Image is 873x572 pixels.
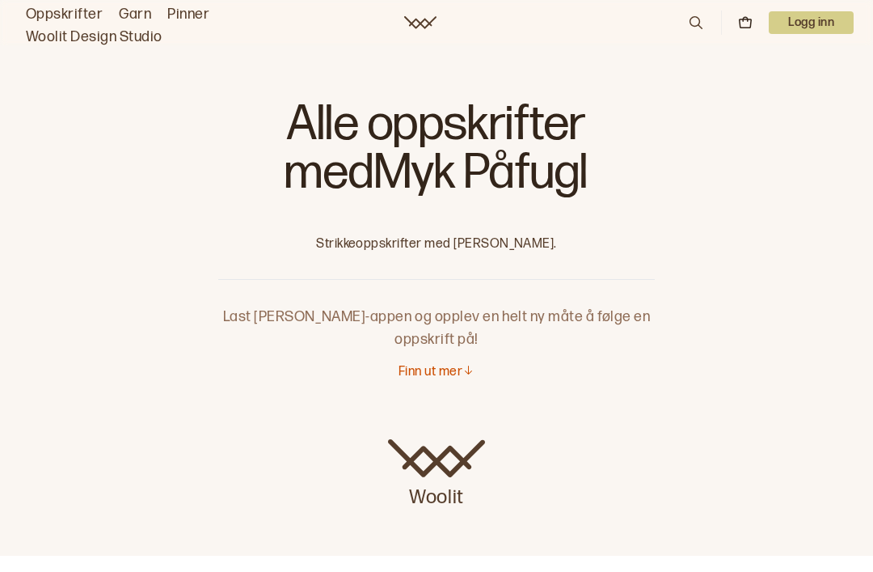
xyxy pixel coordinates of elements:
a: Oppskrifter [26,3,103,26]
p: Logg inn [769,11,854,34]
button: User dropdown [769,11,854,34]
p: Strikkeoppskrifter med [PERSON_NAME]. [218,236,655,253]
button: Finn ut mer [399,364,474,381]
a: Woolit [388,439,485,511]
img: Woolit [388,439,485,478]
a: Woolit [404,16,436,29]
p: Woolit [388,478,485,511]
h1: Alle oppskrifter med Myk Påfugl [218,97,655,210]
a: Pinner [167,3,209,26]
a: Garn [119,3,151,26]
p: Last [PERSON_NAME]-appen og opplev en helt ny måte å følge en oppskrift på! [218,280,655,351]
a: Woolit Design Studio [26,26,162,49]
p: Finn ut mer [399,364,462,381]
